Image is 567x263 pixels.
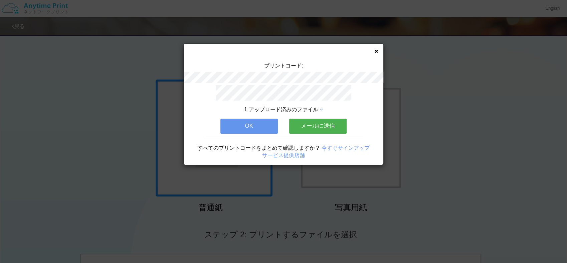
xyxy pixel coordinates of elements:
[220,119,278,133] button: OK
[264,63,303,69] span: プリントコード:
[244,107,318,112] span: 1 アップロード済みのファイル
[322,145,370,151] a: 今すぐサインアップ
[262,152,305,158] a: サービス提供店舗
[289,119,347,133] button: メールに送信
[197,145,320,151] span: すべてのプリントコードをまとめて確認しますか？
